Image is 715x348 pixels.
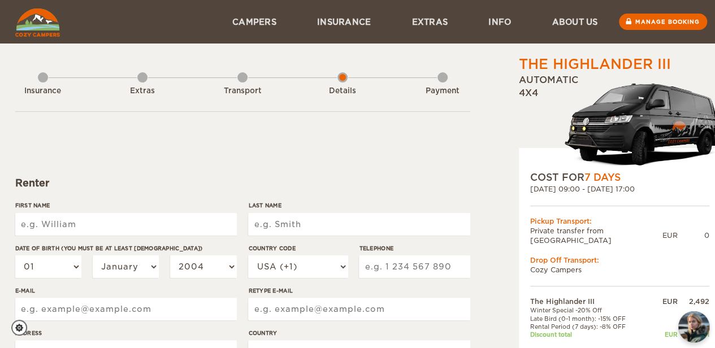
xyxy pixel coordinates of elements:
[211,86,274,97] div: Transport
[530,306,651,314] td: Winter Special -20% Off
[15,176,470,190] div: Renter
[311,86,374,97] div: Details
[11,320,34,336] a: Cookie settings
[530,297,651,306] td: The Highlander III
[248,213,470,236] input: e.g. Smith
[15,244,237,253] label: Date of birth (You must be at least [DEMOGRAPHIC_DATA])
[359,244,470,253] label: Telephone
[15,8,60,37] img: Cozy Campers
[678,230,709,240] div: 0
[584,172,621,183] span: 7 Days
[411,86,474,97] div: Payment
[359,255,470,278] input: e.g. 1 234 567 890
[662,230,678,240] div: EUR
[248,286,470,295] label: Retype E-mail
[530,315,651,323] td: Late Bird (0-1 month): -15% OFF
[15,286,237,295] label: E-mail
[519,55,671,74] div: The Highlander III
[530,255,709,265] div: Drop Off Transport:
[678,311,709,342] img: Freyja at Cozy Campers
[248,201,470,210] label: Last Name
[15,213,237,236] input: e.g. William
[12,86,74,97] div: Insurance
[530,216,709,226] div: Pickup Transport:
[619,14,707,30] a: Manage booking
[530,265,709,275] td: Cozy Campers
[530,226,662,245] td: Private transfer from [GEOGRAPHIC_DATA]
[530,323,651,330] td: Rental Period (7 days): -8% OFF
[15,298,237,320] input: e.g. example@example.com
[530,330,651,338] td: Discount total
[111,86,174,97] div: Extras
[248,329,470,337] label: Country
[678,330,709,338] div: -1,071
[15,201,237,210] label: First Name
[650,297,677,306] div: EUR
[530,184,709,194] div: [DATE] 09:00 - [DATE] 17:00
[678,297,709,306] div: 2,492
[248,244,348,253] label: Country Code
[248,298,470,320] input: e.g. example@example.com
[678,311,709,342] button: chat-button
[650,330,677,338] div: EUR
[530,171,709,184] div: COST FOR
[15,329,237,337] label: Address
